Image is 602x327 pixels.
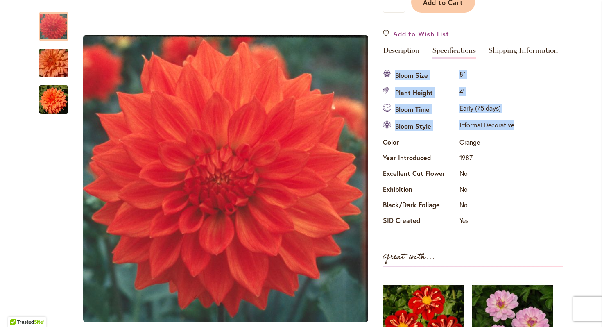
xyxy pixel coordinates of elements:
[383,135,457,151] th: Color
[383,118,457,135] th: Bloom Style
[24,43,83,83] img: Neon Splendor
[457,198,516,214] td: No
[457,167,516,182] td: No
[39,41,77,77] div: Neon Splendor
[39,85,68,114] img: Neon Splendor
[457,84,516,101] td: 4'
[6,298,29,321] iframe: Launch Accessibility Center
[457,102,516,118] td: Early (75 days)
[383,198,457,214] th: Black/Dark Foliage
[432,47,476,59] a: Specifications
[457,135,516,151] td: Orange
[383,250,435,263] strong: Great with...
[383,47,563,229] div: Detailed Product Info
[83,35,368,322] img: Neon Splendor
[489,47,558,59] a: Shipping Information
[383,214,457,229] th: SID Created
[383,84,457,101] th: Plant Height
[457,151,516,167] td: 1987
[383,47,420,59] a: Description
[383,68,457,84] th: Bloom Size
[457,182,516,198] td: No
[383,167,457,182] th: Excellent Cut Flower
[457,68,516,84] td: 8"
[457,214,516,229] td: Yes
[39,77,68,114] div: Neon Splendor
[393,29,449,39] span: Add to Wish List
[383,182,457,198] th: Exhibition
[383,29,449,39] a: Add to Wish List
[383,151,457,167] th: Year Introduced
[457,118,516,135] td: Informal Decorative
[383,102,457,118] th: Bloom Time
[39,4,77,41] div: Neon Splendor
